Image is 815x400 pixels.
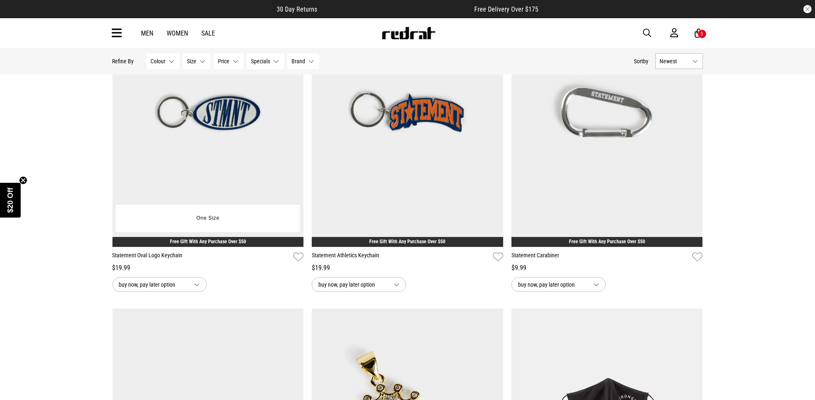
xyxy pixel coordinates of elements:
button: Size [183,53,210,69]
a: Free Gift With Any Purchase Over $50 [170,239,246,244]
a: Statement Carabiner [511,251,689,263]
iframe: Customer reviews powered by Trustpilot [334,5,458,13]
button: buy now, pay later option [511,277,606,292]
span: Colour [151,58,166,65]
button: Colour [146,53,179,69]
span: Size [187,58,197,65]
button: buy now, pay later option [112,277,207,292]
button: Specials [247,53,284,69]
span: Newest [660,58,689,65]
span: Specials [251,58,270,65]
button: Sortby [634,56,649,66]
a: Men [141,29,154,37]
span: buy now, pay later option [119,280,188,290]
div: 3 [701,31,703,37]
a: Free Gift With Any Purchase Over $50 [369,239,445,244]
button: buy now, pay later option [312,277,406,292]
button: Price [214,53,244,69]
span: Price [218,58,230,65]
span: Free Delivery Over $175 [474,5,538,13]
button: Close teaser [19,176,27,184]
a: Statement Athletics Keychain [312,251,490,263]
p: Refine By [112,58,134,65]
span: buy now, pay later option [318,280,387,290]
button: One Size [190,211,226,226]
div: $19.99 [312,263,503,273]
div: $9.99 [511,263,703,273]
span: by [643,58,649,65]
a: Women [167,29,189,37]
span: 30 Day Returns [277,5,317,13]
a: Free Gift With Any Purchase Over $50 [569,239,645,244]
button: Brand [287,53,319,69]
img: Redrat logo [381,27,436,39]
span: $20 Off [6,187,14,213]
div: $19.99 [112,263,304,273]
a: Statement Oval Logo Keychain [112,251,290,263]
a: 3 [695,29,703,38]
a: Sale [202,29,215,37]
span: buy now, pay later option [518,280,587,290]
span: Brand [292,58,306,65]
button: Newest [655,53,703,69]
